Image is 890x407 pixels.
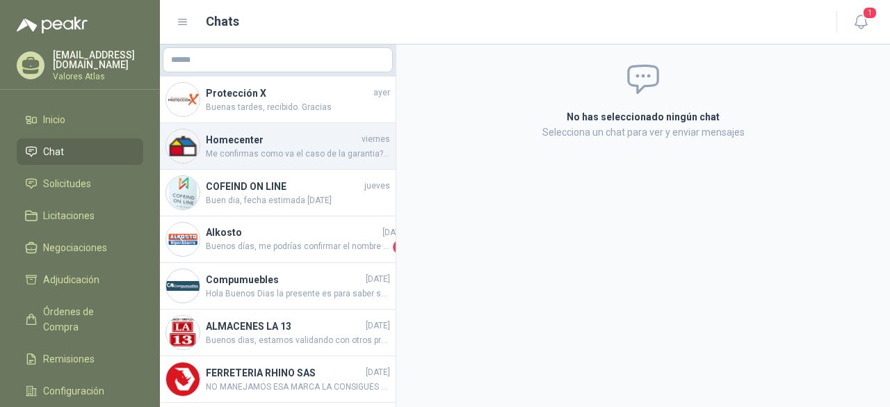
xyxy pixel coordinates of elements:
span: 1 [393,240,407,254]
h4: Alkosto [206,225,380,240]
a: Company LogoALMACENES LA 13[DATE]Buenos dias, estamos validando con otros proveedores otras opcio... [160,310,396,356]
span: jueves [364,179,390,193]
span: Remisiones [43,351,95,367]
a: Company LogoFERRETERIA RHINO SAS[DATE]NO MANEJAMOS ESA MARCA LA CONSIGUES EN HOME CENTER [160,356,396,403]
a: Chat [17,138,143,165]
img: Company Logo [166,129,200,163]
span: Buen dia, fecha estimada [DATE] [206,194,390,207]
a: Company LogoProtección XayerBuenas tardes, recibido. Gracias [160,77,396,123]
span: Hola Buenos Dias la presente es para saber sobre el envio del escritorio decia fecha de entrega 8... [206,287,390,301]
span: [DATE] [366,273,390,286]
span: Negociaciones [43,240,107,255]
h4: Compumuebles [206,272,363,287]
span: [DATE] [382,226,407,239]
a: Inicio [17,106,143,133]
a: Adjudicación [17,266,143,293]
span: 1 [862,6,877,19]
img: Company Logo [166,223,200,256]
img: Logo peakr [17,17,88,33]
p: Valores Atlas [53,72,143,81]
span: NO MANEJAMOS ESA MARCA LA CONSIGUES EN HOME CENTER [206,381,390,394]
a: Solicitudes [17,170,143,197]
a: Negociaciones [17,234,143,261]
span: Buenas tardes, recibido. Gracias [206,101,390,114]
a: Órdenes de Compra [17,298,143,340]
img: Company Logo [166,316,200,349]
a: Company LogoCompumuebles[DATE]Hola Buenos Dias la presente es para saber sobre el envio del escri... [160,263,396,310]
span: [DATE] [366,366,390,379]
a: Company LogoHomecenterviernesMe confirmas como va el caso de la garantia?? | [160,123,396,170]
span: Inicio [43,112,65,127]
span: Adjudicación [43,272,99,287]
a: Company LogoCOFEIND ON LINEjuevesBuen dia, fecha estimada [DATE] [160,170,396,216]
a: Licitaciones [17,202,143,229]
img: Company Logo [166,362,200,396]
span: Me confirmas como va el caso de la garantia?? | [206,147,390,161]
span: ayer [373,86,390,99]
img: Company Logo [166,83,200,116]
h4: COFEIND ON LINE [206,179,362,194]
span: Órdenes de Compra [43,304,130,335]
h4: ALMACENES LA 13 [206,319,363,334]
h1: Chats [206,12,239,31]
img: Company Logo [166,269,200,303]
p: [EMAIL_ADDRESS][DOMAIN_NAME] [53,50,143,70]
span: [DATE] [366,319,390,333]
a: Remisiones [17,346,143,372]
h4: FERRETERIA RHINO SAS [206,365,363,381]
p: Selecciona un chat para ver y enviar mensajes [413,125,873,140]
span: Buenos días, me podrías confirmar el nombre de la persona que recibe el microondas?, en la guía d... [206,240,390,254]
span: Licitaciones [43,208,95,223]
span: Configuración [43,383,104,399]
a: Configuración [17,378,143,404]
a: Company LogoAlkosto[DATE]Buenos días, me podrías confirmar el nombre de la persona que recibe el ... [160,216,396,263]
span: Solicitudes [43,176,91,191]
h4: Protección X [206,86,371,101]
span: viernes [362,133,390,146]
span: Chat [43,144,64,159]
img: Company Logo [166,176,200,209]
h2: No has seleccionado ningún chat [413,109,873,125]
button: 1 [848,10,873,35]
h4: Homecenter [206,132,359,147]
span: Buenos dias, estamos validando con otros proveedores otras opciones. [206,334,390,347]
